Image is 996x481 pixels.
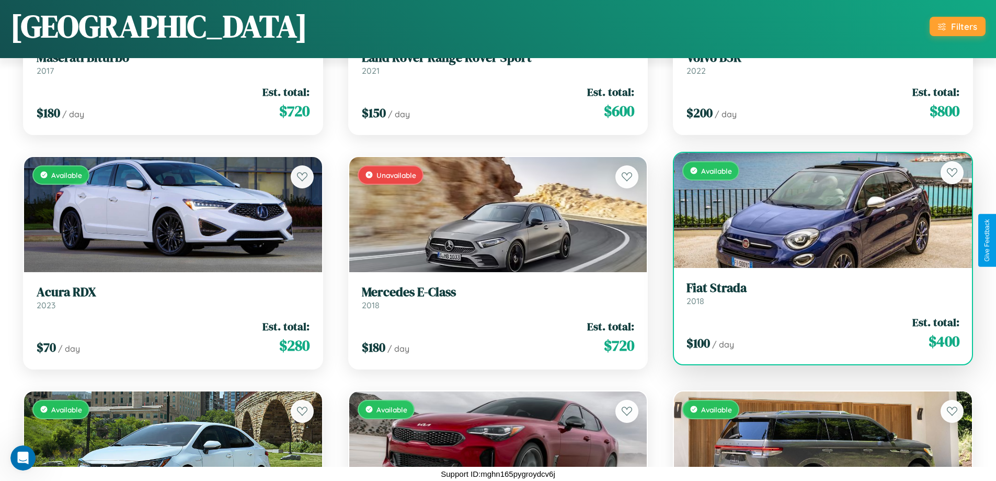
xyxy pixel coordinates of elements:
span: $ 70 [37,339,56,356]
a: Mercedes E-Class2018 [362,285,635,310]
span: Available [701,166,732,175]
span: $ 800 [930,100,959,121]
span: $ 400 [929,331,959,352]
h3: Volvo B5R [686,50,959,65]
a: Volvo B5R2022 [686,50,959,76]
h3: Acura RDX [37,285,310,300]
span: 2017 [37,65,54,76]
span: Available [51,171,82,180]
span: 2022 [686,65,706,76]
span: 2023 [37,300,55,310]
h3: Land Rover Range Rover Sport [362,50,635,65]
span: $ 720 [604,335,634,356]
span: $ 280 [279,335,310,356]
span: / day [388,109,410,119]
span: / day [715,109,737,119]
span: $ 720 [279,100,310,121]
span: / day [712,339,734,350]
span: / day [387,343,409,354]
span: Est. total: [587,319,634,334]
span: Available [376,405,407,414]
button: Filters [930,17,986,36]
span: Est. total: [262,84,310,99]
h3: Maserati Biturbo [37,50,310,65]
span: / day [58,343,80,354]
span: Est. total: [587,84,634,99]
iframe: Intercom live chat [10,445,36,471]
span: $ 150 [362,104,386,121]
a: Acura RDX2023 [37,285,310,310]
span: / day [62,109,84,119]
span: Est. total: [912,84,959,99]
span: Available [51,405,82,414]
a: Land Rover Range Rover Sport2021 [362,50,635,76]
span: $ 200 [686,104,713,121]
span: Est. total: [912,315,959,330]
h3: Mercedes E-Class [362,285,635,300]
div: Filters [951,21,977,32]
span: $ 180 [362,339,385,356]
span: 2018 [686,296,704,306]
a: Maserati Biturbo2017 [37,50,310,76]
span: $ 600 [604,100,634,121]
span: Unavailable [376,171,416,180]
span: 2021 [362,65,380,76]
h3: Fiat Strada [686,281,959,296]
p: Support ID: mghn165pygroydcv6j [441,467,555,481]
span: Available [701,405,732,414]
span: 2018 [362,300,380,310]
span: $ 100 [686,334,710,352]
div: Give Feedback [983,219,991,262]
span: Est. total: [262,319,310,334]
a: Fiat Strada2018 [686,281,959,306]
span: $ 180 [37,104,60,121]
h1: [GEOGRAPHIC_DATA] [10,5,307,48]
